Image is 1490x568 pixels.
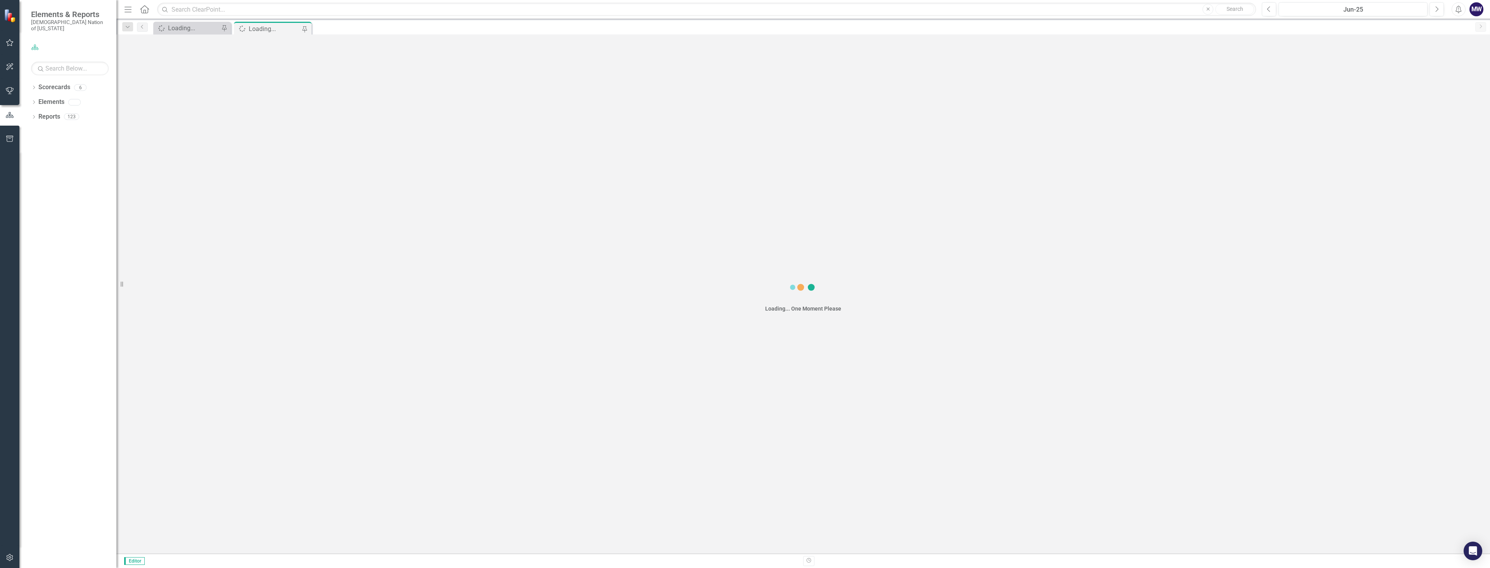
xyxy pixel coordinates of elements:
[1469,2,1483,16] button: MW
[1227,6,1243,12] span: Search
[1215,4,1254,15] button: Search
[124,557,145,565] span: Editor
[38,112,60,121] a: Reports
[74,84,87,91] div: 6
[38,83,70,92] a: Scorecards
[1281,5,1425,14] div: Jun-25
[249,24,300,34] div: Loading...
[31,10,109,19] span: Elements & Reports
[4,9,17,22] img: ClearPoint Strategy
[64,114,79,120] div: 123
[765,305,841,312] div: Loading... One Moment Please
[31,62,109,75] input: Search Below...
[1279,2,1428,16] button: Jun-25
[31,19,109,32] small: [DEMOGRAPHIC_DATA] Nation of [US_STATE]
[155,23,219,33] a: Loading...
[157,3,1256,16] input: Search ClearPoint...
[168,23,219,33] div: Loading...
[1464,542,1482,560] div: Open Intercom Messenger
[38,98,64,107] a: Elements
